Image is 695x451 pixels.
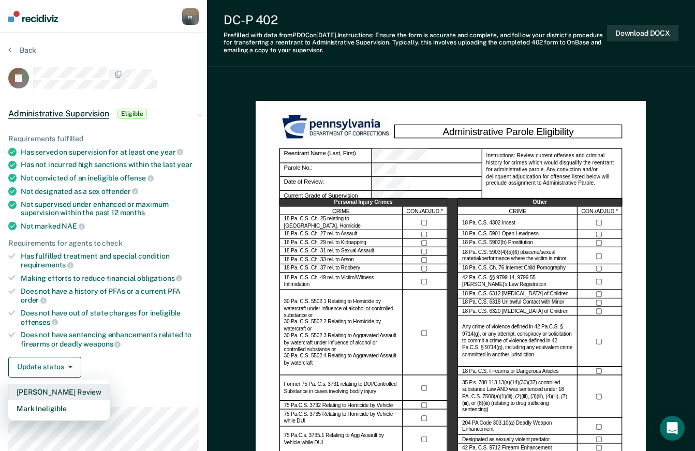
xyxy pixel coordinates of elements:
[21,318,58,326] span: offenses
[284,275,398,288] label: 18 Pa. C.S. Ch. 49 rel. to Victim/Witness Intimidation
[8,109,109,119] span: Administrative Supervision
[8,11,58,22] img: Recidiviz
[462,231,538,238] label: 18 Pa. C.S. 5901 Open Lewdness
[117,109,147,119] span: Eligible
[462,219,515,226] label: 18 Pa. C.S. 4302 Incest
[462,265,566,272] label: 18 Pa. C.S. Ch. 76 Internet Child Pornography
[578,207,622,216] div: CON./ADJUD.*
[607,25,678,42] button: Download DOCX
[8,357,81,378] button: Update status
[21,160,199,169] div: Has not incurred high sanctions within the last
[372,148,482,163] div: Reentrant Name (Last, First)
[279,163,372,177] div: Parole No.:
[462,368,558,374] label: 18 Pa. C.S. Firearms or Dangerous Articles
[279,148,372,163] div: Reentrant Name (Last, First)
[21,147,199,157] div: Has served on supervision for at least one
[482,148,623,205] div: Instructions: Review current offenses and criminal history for crimes which would disqualify the ...
[224,32,607,54] div: Prefilled with data from PDOC on [DATE] . Instructions: Ensure the form is accurate and complete,...
[21,261,73,269] span: requirements
[62,222,84,230] span: NAE
[101,187,139,196] span: offender
[462,436,550,443] label: Designated as sexually violent predator
[284,216,398,230] label: 18 Pa. C.S. Ch. 25 relating to [GEOGRAPHIC_DATA]. Homicide
[21,330,199,348] div: Does not have sentencing enhancements related to firearms or deadly
[284,231,358,238] label: 18 Pa. C.S. Ch. 27 rel. to Assault
[21,274,199,283] div: Making efforts to reduce financial
[284,402,393,409] label: 75 Pa.C.S. 3732 Relating to Homicide by Vehicle
[279,198,448,207] div: Personal Injury Crimes
[279,113,394,142] img: PDOC Logo
[8,46,36,55] button: Back
[284,265,360,272] label: 18 Pa. C.S. Ch. 37 rel. to Robbery
[462,380,573,414] label: 35 P.s. 780-113 13(a)(14)(30)(37) controlled substance Law AND was sentenced under 18 PA. C.S. 75...
[21,252,199,269] div: Has fulfilled treatment and special condition
[21,221,199,231] div: Not marked
[177,160,192,169] span: year
[462,291,568,297] label: 18 Pa. C.S. 6312 [MEDICAL_DATA] of Children
[403,207,448,216] div: CON./ADJUD.*
[8,384,110,400] button: [PERSON_NAME] Review
[660,416,685,441] div: Open Intercom Messenger
[284,239,366,246] label: 18 Pa. C.S. Ch. 29 rel. to Kidnapping
[21,287,199,305] div: Does not have a history of PFAs or a current PFA order
[284,298,398,367] label: 30 Pa. C.S. 5502.1 Relating to Homicide by watercraft under influence of alcohol or controlled su...
[372,163,482,177] div: Parole No.:
[279,207,403,216] div: CRIME
[8,134,199,143] div: Requirements fulfilled
[83,340,121,348] span: weapons
[21,173,199,183] div: Not convicted of an ineligible
[279,177,372,191] div: Date of Review:
[284,433,398,446] label: 75 Pa.C.s. 3735.1 Relating to Agg Assault by Vehicle while DUI
[21,187,199,196] div: Not designated as a sex
[394,124,622,138] div: Administrative Parole Eligibility
[458,198,623,207] div: Other
[462,420,573,433] label: 204 PA Code 303.10(a) Deadly Weapon Enhancement
[284,257,354,263] label: 18 Pa. C.S. Ch. 33 rel. to Arson
[284,381,398,395] label: Former 75 Pa. C.s. 3731 relating to DUI/Controlled Substance in cases involving bodily injury
[458,207,578,216] div: CRIME
[372,177,482,191] div: Date of Review:
[21,200,199,218] div: Not supervised under enhanced or maximum supervision within the past 12
[462,308,568,314] label: 18 Pa. C.S. 6320 [MEDICAL_DATA] of Children
[284,411,398,425] label: 75 Pa.C.S. 3735 Relating to Homicide by Vehicle while DUI
[462,324,573,358] label: Any crime of violence defined in 42 Pa.C.S. § 9714(g), or any attempt, conspiracy or solicitation...
[224,12,607,27] div: DC-P 402
[284,248,374,255] label: 18 Pa. C.S. Ch. 31 rel. to Sexual Assault
[182,8,199,25] button: m
[462,275,573,288] label: 42 Pa. C.S. §§ 9799.14, 9799.55 [PERSON_NAME]’s Law Registration
[120,174,154,182] span: offense
[462,249,573,263] label: 18 Pa. C.S. 5903(4)(5)(6) obscene/sexual material/performance where the victim is minor
[372,191,482,205] div: Current Grade of Supervision
[160,148,183,156] span: year
[462,299,564,306] label: 18 Pa. C.S. 6318 Unlawful Contact with Minor
[21,309,199,326] div: Does not have out of state charges for ineligible
[279,191,372,205] div: Current Grade of Supervision
[8,239,199,248] div: Requirements for agents to check
[137,274,182,282] span: obligations
[462,239,533,246] label: 18 Pa. C.S. 5902(b) Prostitution
[120,208,145,217] span: months
[8,400,110,417] button: Mark Ineligible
